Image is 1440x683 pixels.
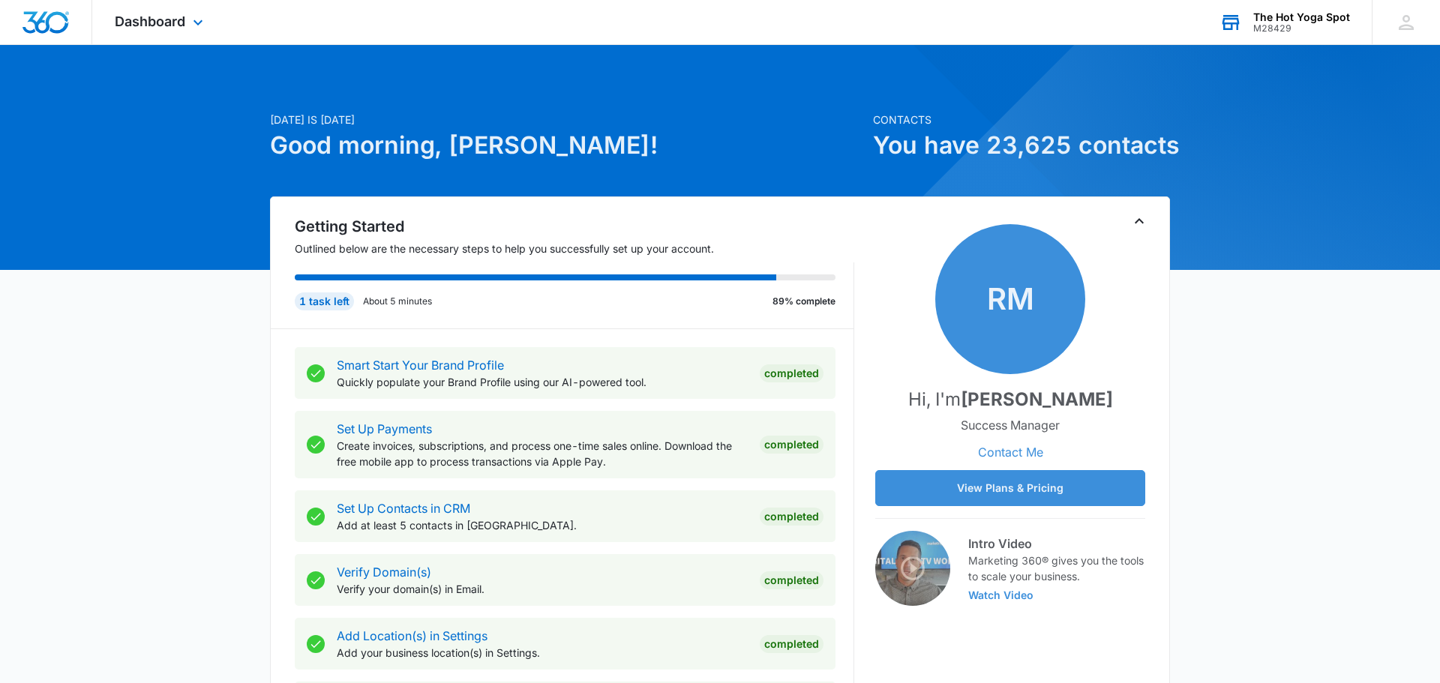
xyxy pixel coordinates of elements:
[337,438,748,469] p: Create invoices, subscriptions, and process one-time sales online. Download the free mobile app t...
[968,590,1033,601] button: Watch Video
[337,645,748,661] p: Add your business location(s) in Settings.
[873,127,1170,163] h1: You have 23,625 contacts
[1253,23,1350,34] div: account id
[337,517,748,533] p: Add at least 5 contacts in [GEOGRAPHIC_DATA].
[337,565,431,580] a: Verify Domain(s)
[760,436,823,454] div: Completed
[337,374,748,390] p: Quickly populate your Brand Profile using our AI-powered tool.
[337,421,432,436] a: Set Up Payments
[961,388,1113,410] strong: [PERSON_NAME]
[963,434,1058,470] button: Contact Me
[760,364,823,382] div: Completed
[875,470,1145,506] button: View Plans & Pricing
[337,628,487,643] a: Add Location(s) in Settings
[270,112,864,127] p: [DATE] is [DATE]
[961,416,1060,434] p: Success Manager
[295,241,854,256] p: Outlined below are the necessary steps to help you successfully set up your account.
[760,571,823,589] div: Completed
[760,635,823,653] div: Completed
[337,501,470,516] a: Set Up Contacts in CRM
[968,553,1145,584] p: Marketing 360® gives you the tools to scale your business.
[760,508,823,526] div: Completed
[295,292,354,310] div: 1 task left
[873,112,1170,127] p: Contacts
[935,224,1085,374] span: RM
[295,215,854,238] h2: Getting Started
[363,295,432,308] p: About 5 minutes
[908,386,1113,413] p: Hi, I'm
[1130,212,1148,230] button: Toggle Collapse
[875,531,950,606] img: Intro Video
[337,581,748,597] p: Verify your domain(s) in Email.
[1253,11,1350,23] div: account name
[772,295,835,308] p: 89% complete
[337,358,504,373] a: Smart Start Your Brand Profile
[270,127,864,163] h1: Good morning, [PERSON_NAME]!
[115,13,185,29] span: Dashboard
[968,535,1145,553] h3: Intro Video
